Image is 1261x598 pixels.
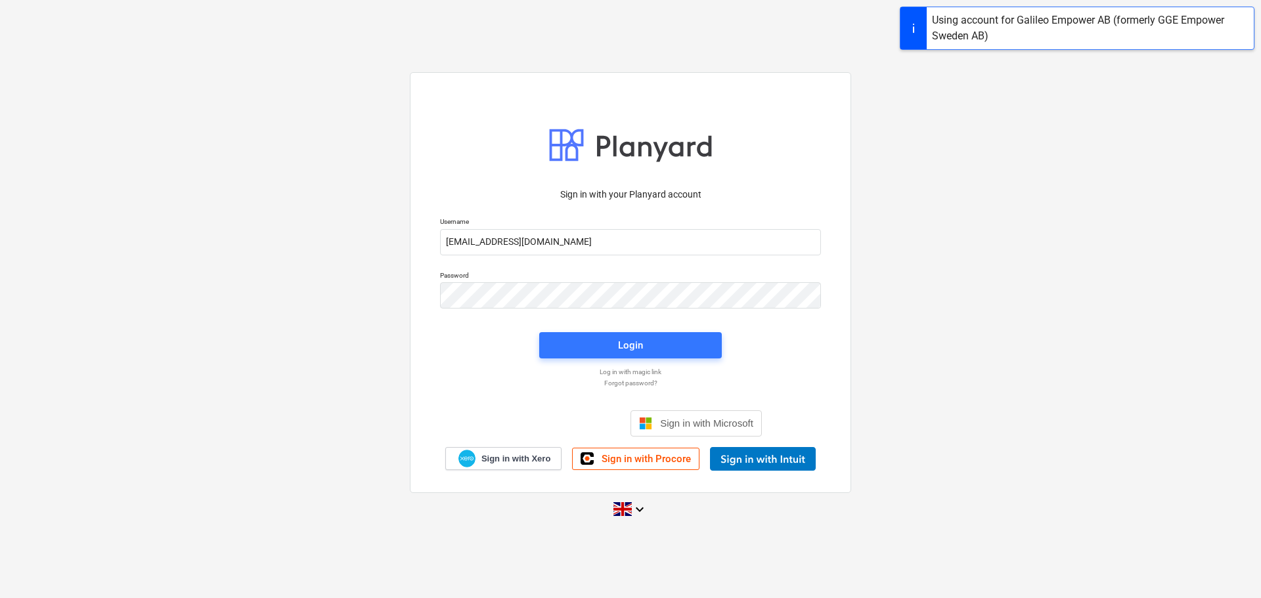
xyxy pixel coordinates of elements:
[572,448,699,470] a: Sign in with Procore
[639,417,652,430] img: Microsoft logo
[445,447,562,470] a: Sign in with Xero
[618,337,643,354] div: Login
[660,417,753,429] span: Sign in with Microsoft
[440,217,821,228] p: Username
[602,453,691,465] span: Sign in with Procore
[493,409,627,438] iframe: Sign in with Google Button
[433,379,828,387] a: Forgot password?
[433,368,828,376] a: Log in with magic link
[458,450,476,467] img: Xero logo
[632,502,648,517] i: keyboard_arrow_down
[481,453,550,465] span: Sign in with Xero
[440,188,821,202] p: Sign in with your Planyard account
[440,229,821,255] input: Username
[440,271,821,282] p: Password
[932,12,1249,44] div: Using account for Galileo Empower AB (formerly GGE Empower Sweden AB)
[539,332,722,358] button: Login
